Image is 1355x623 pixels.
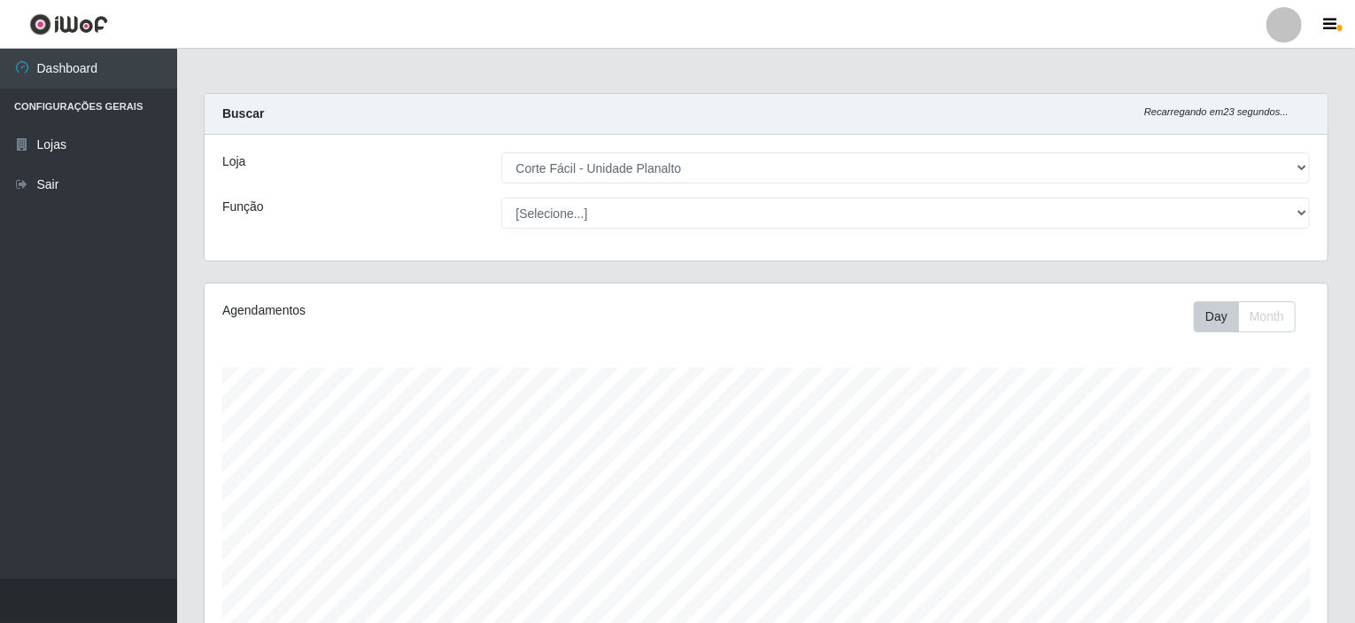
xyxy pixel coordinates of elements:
img: CoreUI Logo [29,13,108,35]
button: Month [1238,301,1296,332]
div: Agendamentos [222,301,660,320]
label: Loja [222,152,245,171]
label: Função [222,198,264,216]
button: Day [1194,301,1239,332]
div: Toolbar with button groups [1194,301,1310,332]
strong: Buscar [222,106,264,121]
i: Recarregando em 23 segundos... [1144,106,1289,117]
div: First group [1194,301,1296,332]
